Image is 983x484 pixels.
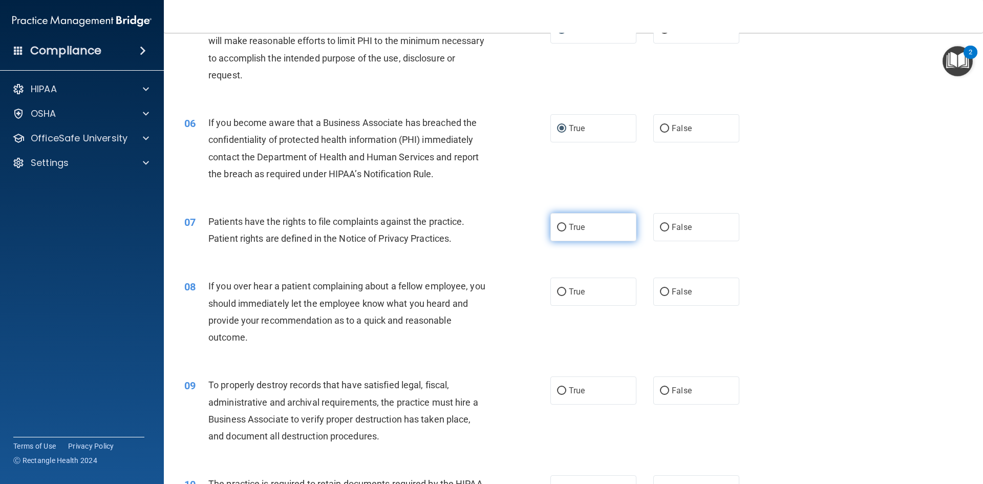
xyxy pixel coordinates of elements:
[13,455,97,466] span: Ⓒ Rectangle Health 2024
[672,123,692,133] span: False
[557,387,566,395] input: True
[184,281,196,293] span: 08
[557,125,566,133] input: True
[672,386,692,395] span: False
[12,11,152,31] img: PMB logo
[660,224,669,232] input: False
[12,132,149,144] a: OfficeSafe University
[557,288,566,296] input: True
[31,83,57,95] p: HIPAA
[672,287,692,297] span: False
[208,18,485,80] span: The Minimum Necessary Rule means that when disclosing PHI, you will make reasonable efforts to li...
[660,387,669,395] input: False
[12,157,149,169] a: Settings
[13,441,56,451] a: Terms of Use
[969,52,972,66] div: 2
[569,386,585,395] span: True
[660,125,669,133] input: False
[31,132,127,144] p: OfficeSafe University
[569,222,585,232] span: True
[943,46,973,76] button: Open Resource Center, 2 new notifications
[569,123,585,133] span: True
[12,108,149,120] a: OSHA
[208,117,479,179] span: If you become aware that a Business Associate has breached the confidentiality of protected healt...
[184,117,196,130] span: 06
[31,108,56,120] p: OSHA
[68,441,114,451] a: Privacy Policy
[208,281,485,343] span: If you over hear a patient complaining about a fellow employee, you should immediately let the em...
[184,380,196,392] span: 09
[184,216,196,228] span: 07
[31,157,69,169] p: Settings
[208,380,478,441] span: To properly destroy records that have satisfied legal, fiscal, administrative and archival requir...
[12,83,149,95] a: HIPAA
[208,216,465,244] span: Patients have the rights to file complaints against the practice. Patient rights are defined in t...
[30,44,101,58] h4: Compliance
[660,288,669,296] input: False
[672,222,692,232] span: False
[557,224,566,232] input: True
[569,287,585,297] span: True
